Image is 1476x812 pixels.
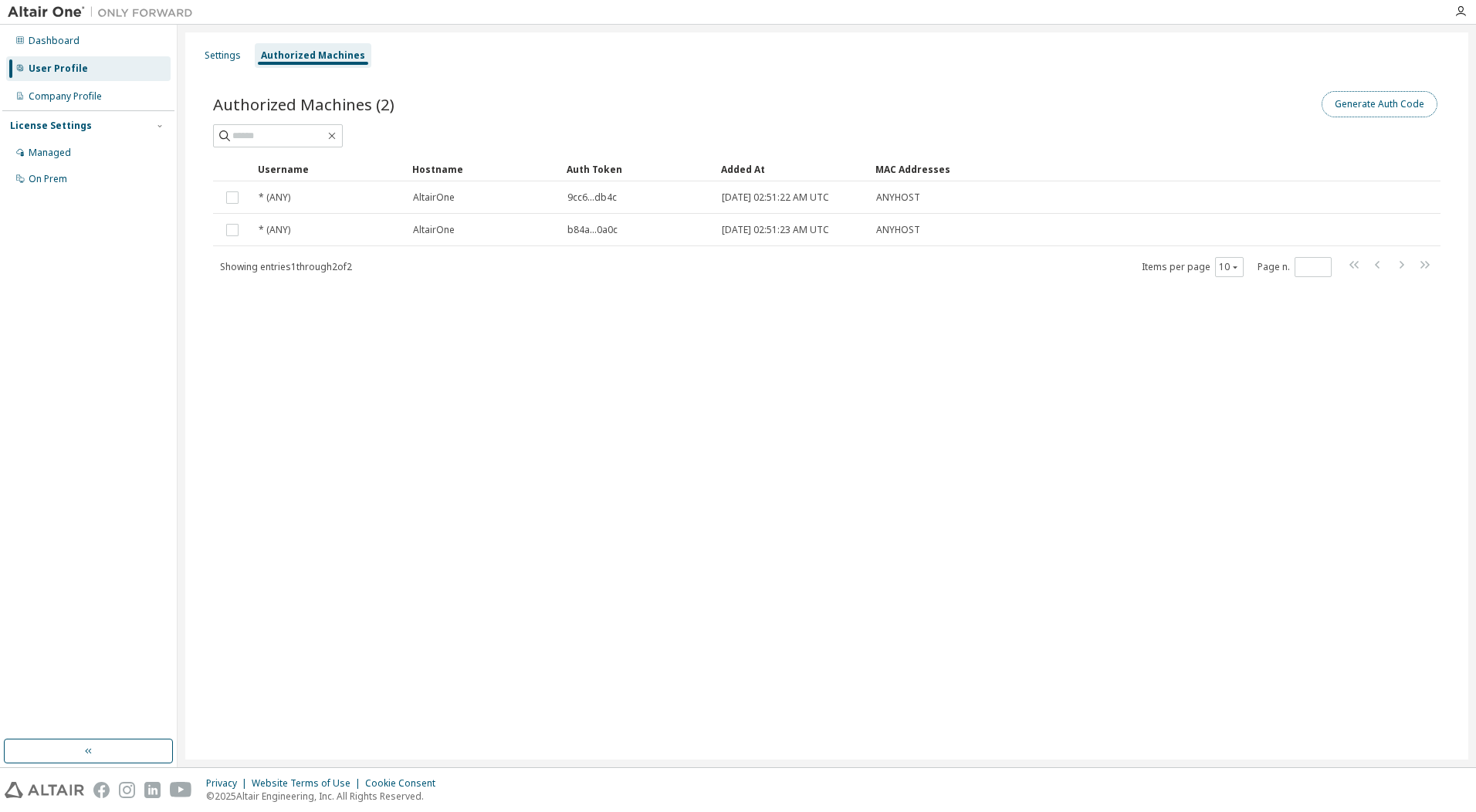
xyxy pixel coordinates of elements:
div: Username [258,157,400,181]
div: Website Terms of Use [252,777,365,790]
div: Dashboard [29,35,80,47]
span: Items per page [1142,257,1244,277]
button: 10 [1219,261,1240,273]
span: ANYHOST [876,191,920,204]
span: b84a...0a0c [567,224,618,236]
span: ANYHOST [876,224,920,236]
span: Page n. [1258,257,1332,277]
button: Generate Auth Code [1322,91,1437,117]
div: Added At [721,157,863,181]
img: instagram.svg [119,782,135,798]
p: © 2025 Altair Engineering, Inc. All Rights Reserved. [206,790,445,803]
span: [DATE] 02:51:23 AM UTC [722,224,829,236]
div: Hostname [412,157,554,181]
div: License Settings [10,120,92,132]
div: Auth Token [567,157,709,181]
img: altair_logo.svg [5,782,84,798]
div: Managed [29,147,71,159]
img: youtube.svg [170,782,192,798]
img: Altair One [8,5,201,20]
div: Cookie Consent [365,777,445,790]
div: On Prem [29,173,67,185]
div: Settings [205,49,241,62]
span: Authorized Machines (2) [213,93,394,115]
span: AltairOne [413,224,455,236]
div: Authorized Machines [261,49,365,62]
div: Privacy [206,777,252,790]
span: [DATE] 02:51:22 AM UTC [722,191,829,204]
span: Showing entries 1 through 2 of 2 [220,260,352,273]
span: AltairOne [413,191,455,204]
span: 9cc6...db4c [567,191,617,204]
img: linkedin.svg [144,782,161,798]
div: User Profile [29,63,88,75]
img: facebook.svg [93,782,110,798]
div: MAC Addresses [875,157,1283,181]
span: * (ANY) [259,191,290,204]
div: Company Profile [29,90,102,103]
span: * (ANY) [259,224,290,236]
